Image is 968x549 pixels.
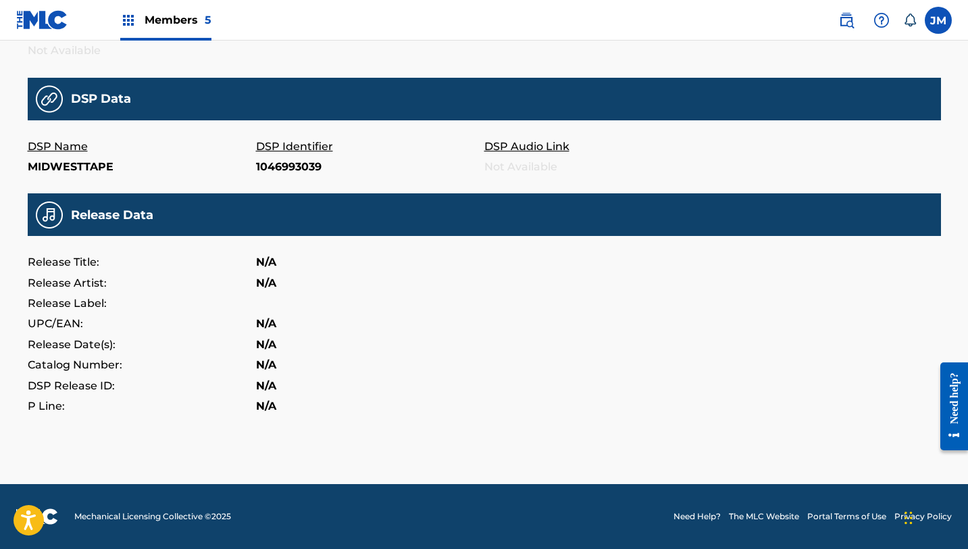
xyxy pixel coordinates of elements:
[256,396,276,416] p: N/A
[28,157,256,177] p: MIDWESTTAPE
[71,91,131,107] h5: DSP Data
[256,137,484,157] p: DSP Identifier
[903,14,917,27] div: Notifications
[28,335,256,355] p: Release Date(s):
[120,12,136,28] img: Top Rightsholders
[256,252,276,272] p: N/A
[28,252,256,272] p: Release Title:
[28,273,256,293] p: Release Artist:
[205,14,211,26] span: 5
[16,508,58,525] img: logo
[71,208,153,223] h5: Release Data
[868,7,895,34] div: Help
[807,510,886,523] a: Portal Terms of Use
[36,85,63,113] img: 31a9e25fa6e13e71f14b.png
[256,273,276,293] p: N/A
[873,12,890,28] img: help
[484,157,713,177] p: Not Available
[28,137,256,157] p: DSP Name
[729,510,799,523] a: The MLC Website
[145,12,211,28] span: Members
[256,335,276,355] p: N/A
[256,355,276,375] p: N/A
[28,314,256,334] p: UPC/EAN:
[484,137,713,157] p: DSP Audio Link
[925,7,952,34] div: User Menu
[930,352,968,460] iframe: Resource Center
[74,510,231,523] span: Mechanical Licensing Collective © 2025
[16,10,68,30] img: MLC Logo
[28,396,256,416] p: P Line:
[256,376,276,396] p: N/A
[894,510,952,523] a: Privacy Policy
[833,7,860,34] a: Public Search
[900,484,968,549] iframe: Chat Widget
[838,12,855,28] img: search
[28,376,256,396] p: DSP Release ID:
[673,510,721,523] a: Need Help?
[28,355,256,375] p: Catalog Number:
[256,314,276,334] p: N/A
[905,498,913,538] div: Drag
[28,293,256,314] p: Release Label:
[28,41,256,61] p: Not Available
[36,201,63,229] img: 75424d043b2694df37d4.png
[256,157,484,177] p: 1046993039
